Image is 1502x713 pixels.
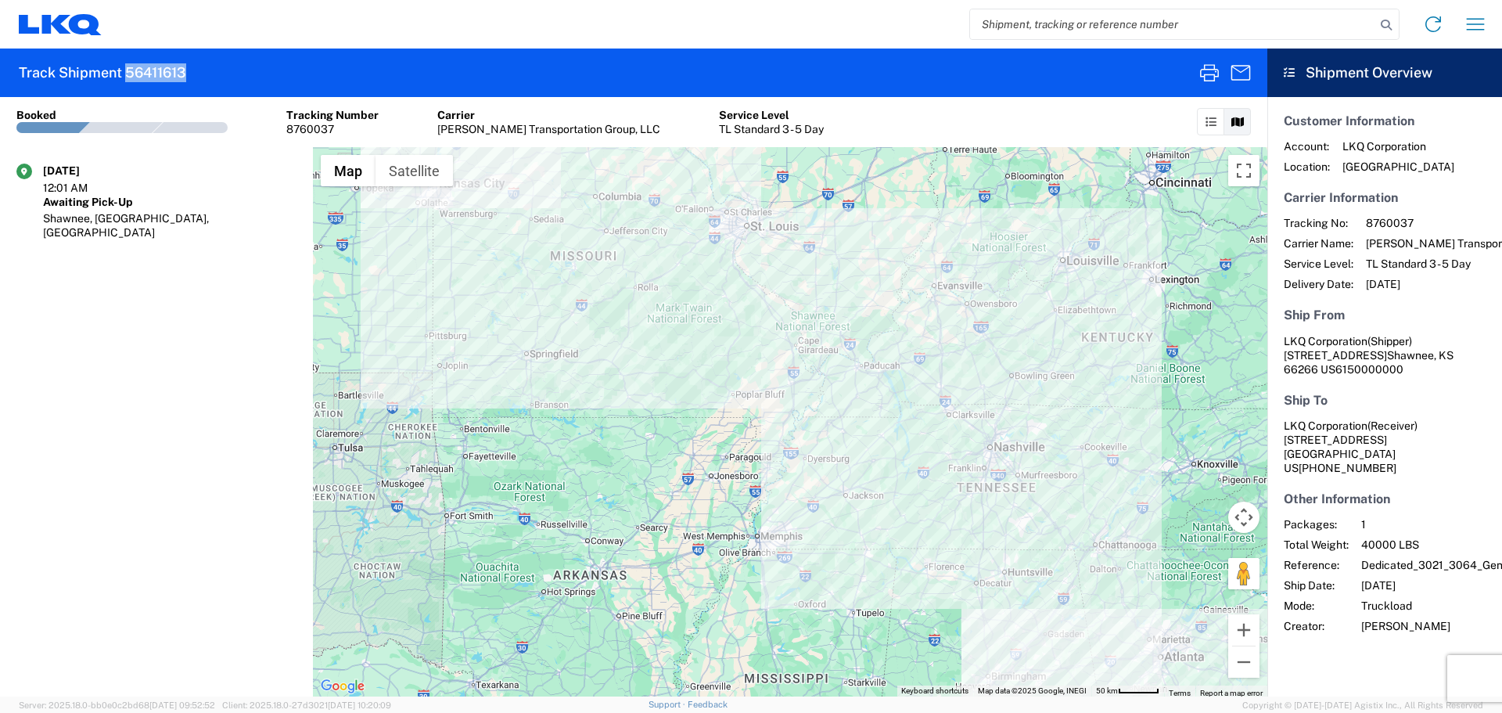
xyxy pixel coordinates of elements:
span: [DATE] 09:52:52 [149,700,215,710]
img: Google [317,676,368,697]
div: Awaiting Pick-Up [43,195,296,209]
span: (Receiver) [1367,420,1418,432]
span: Mode: [1284,599,1349,613]
div: TL Standard 3 - 5 Day [719,122,824,136]
div: [DATE] [43,164,121,178]
h5: Customer Information [1284,113,1486,128]
a: Terms [1169,689,1191,697]
span: Tracking No: [1284,216,1353,230]
h5: Ship To [1284,393,1486,408]
span: Total Weight: [1284,538,1349,552]
span: LKQ Corporation [1284,335,1367,347]
span: [GEOGRAPHIC_DATA] [1342,160,1454,174]
span: 50 km [1096,686,1118,695]
span: Server: 2025.18.0-bb0e0c2bd68 [19,700,215,710]
span: Delivery Date: [1284,277,1353,291]
div: Carrier [437,108,660,122]
div: Shawnee, [GEOGRAPHIC_DATA], [GEOGRAPHIC_DATA] [43,211,296,239]
div: [PERSON_NAME] Transportation Group, LLC [437,122,660,136]
div: 8760037 [286,122,379,136]
a: Feedback [688,700,728,709]
span: (Shipper) [1367,335,1412,347]
address: Shawnee, KS 66266 US [1284,334,1486,376]
button: Zoom in [1228,614,1259,646]
span: Ship Date: [1284,578,1349,592]
header: Shipment Overview [1267,49,1502,97]
div: Booked [16,108,56,122]
button: Show street map [321,155,375,186]
span: Account: [1284,139,1330,153]
input: Shipment, tracking or reference number [970,9,1375,39]
span: Service Level: [1284,257,1353,271]
span: Reference: [1284,558,1349,572]
span: Carrier Name: [1284,236,1353,250]
span: [DATE] 10:20:09 [328,700,391,710]
h5: Carrier Information [1284,190,1486,205]
button: Toggle fullscreen view [1228,155,1259,186]
span: [STREET_ADDRESS] [1284,349,1387,362]
span: Creator: [1284,619,1349,633]
a: Support [649,700,688,709]
span: Client: 2025.18.0-27d3021 [222,700,391,710]
h2: Track Shipment 56411613 [19,63,186,82]
div: Tracking Number [286,108,379,122]
button: Zoom out [1228,646,1259,678]
button: Map Scale: 50 km per 49 pixels [1091,686,1164,697]
div: 12:01 AM [43,181,121,195]
a: Report a map error [1200,689,1263,697]
div: Service Level [719,108,824,122]
h5: Ship From [1284,308,1486,322]
button: Drag Pegman onto the map to open Street View [1228,558,1259,589]
span: Location: [1284,160,1330,174]
address: [GEOGRAPHIC_DATA] US [1284,419,1486,475]
span: Copyright © [DATE]-[DATE] Agistix Inc., All Rights Reserved [1242,698,1483,712]
span: [PHONE_NUMBER] [1299,462,1396,474]
button: Map camera controls [1228,502,1259,533]
span: Packages: [1284,517,1349,531]
button: Keyboard shortcuts [901,686,968,697]
span: LKQ Corporation [1342,139,1454,153]
a: Open this area in Google Maps (opens a new window) [317,676,368,697]
h5: Other Information [1284,492,1486,506]
span: 6150000000 [1335,363,1403,376]
span: LKQ Corporation [STREET_ADDRESS] [1284,420,1418,446]
span: Map data ©2025 Google, INEGI [978,686,1087,695]
button: Show satellite imagery [375,155,453,186]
